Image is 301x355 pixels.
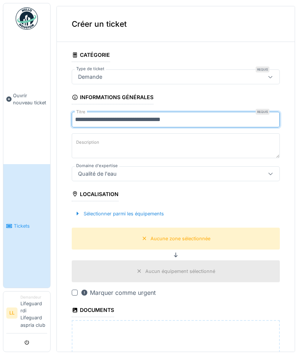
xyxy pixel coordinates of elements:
div: Informations générales [72,92,153,104]
div: Requis [256,66,269,72]
div: Aucune zone sélectionnée [150,235,210,242]
a: Ouvrir nouveau ticket [3,34,50,164]
div: Catégorie [72,49,110,62]
div: Documents [72,304,114,317]
div: Qualité de l'eau [75,170,120,178]
span: Tickets [14,222,47,229]
li: Lifeguard rdi Lifeguard aspria club [20,294,47,332]
a: Tickets [3,164,50,287]
div: Créer un ticket [57,6,295,42]
div: Localisation [72,189,119,201]
label: Domaine d'expertise [75,163,119,169]
div: Sélectionner parmi les équipements [72,209,167,219]
label: Type de ticket [75,66,106,72]
li: LL [6,307,17,319]
div: Demande [75,73,105,81]
div: Requis [256,109,269,115]
div: Demandeur [20,294,47,300]
div: Aucun équipement sélectionné [145,268,215,275]
label: Titre [75,109,87,115]
span: Ouvrir nouveau ticket [13,92,47,106]
a: LL DemandeurLifeguard rdi Lifeguard aspria club [6,294,47,333]
label: Description [75,138,101,147]
div: Marquer comme urgent [81,288,156,297]
img: Badge_color-CXgf-gQk.svg [16,7,38,30]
